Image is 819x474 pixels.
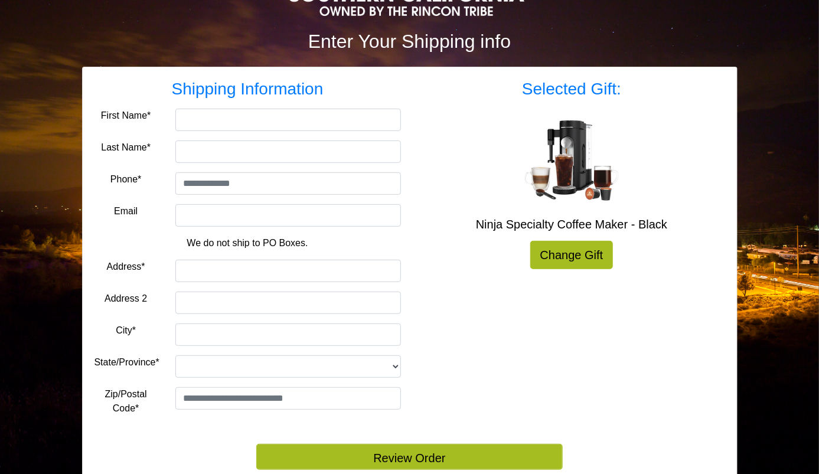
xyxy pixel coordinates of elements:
label: Last Name* [101,140,151,155]
label: Address* [107,260,145,274]
label: First Name* [101,109,151,123]
button: Review Order [256,444,563,470]
h3: Selected Gift: [419,79,725,99]
label: Address 2 [105,292,147,306]
label: Email [114,204,138,218]
a: Change Gift [530,241,614,269]
label: Phone* [110,172,142,187]
h3: Shipping Information [94,79,401,99]
h2: Enter Your Shipping info [82,30,738,53]
label: State/Province* [94,355,159,370]
p: We do not ship to PO Boxes. [103,236,392,250]
h5: Ninja Specialty Coffee Maker - Black [419,217,725,231]
label: City* [116,323,136,338]
img: Ninja Specialty Coffee Maker - Black [524,120,619,201]
label: Zip/Postal Code* [94,387,158,416]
